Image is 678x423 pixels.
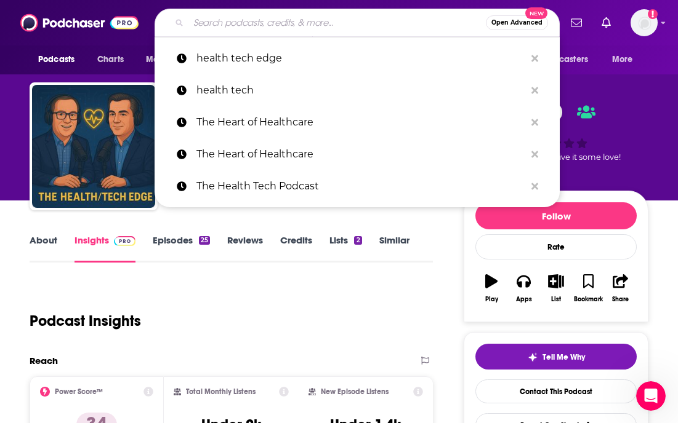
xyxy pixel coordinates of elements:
img: User Profile [631,9,658,36]
a: Episodes25 [153,234,210,263]
img: The Health/Tech Edge [32,85,155,208]
a: health tech [155,74,560,106]
button: tell me why sparkleTell Me Why [475,344,637,370]
a: Similar [379,234,410,263]
button: open menu [137,48,206,71]
span: Logged in as weareheadstart [631,9,658,36]
a: Contact This Podcast [475,379,637,403]
img: Podchaser Pro [114,236,135,246]
span: More [612,51,633,68]
div: Apps [516,296,532,303]
img: tell me why sparkle [528,352,538,362]
h2: Total Monthly Listens [186,387,256,396]
span: Charts [97,51,124,68]
button: Apps [507,266,539,310]
div: Rate [475,234,637,259]
a: InsightsPodchaser Pro [75,234,135,263]
span: Tell Me Why [543,352,585,362]
p: The Heart of Healthcare [196,106,525,138]
button: open menu [603,48,648,71]
h1: Podcast Insights [30,312,141,330]
h2: Reach [30,355,58,366]
a: Credits [280,234,312,263]
a: Reviews [227,234,263,263]
h2: New Episode Listens [321,387,389,396]
input: Search podcasts, credits, & more... [188,13,486,33]
a: About [30,234,57,263]
span: Podcasts [38,51,75,68]
span: New [525,7,547,19]
div: 25 [199,236,210,245]
div: Bookmark [574,296,603,303]
div: List [551,296,561,303]
button: Play [475,266,507,310]
a: The Health Tech Podcast [155,170,560,202]
p: health tech [196,74,525,106]
p: The Health Tech Podcast [196,170,525,202]
iframe: Intercom live chat [636,381,666,411]
a: Lists2 [329,234,361,263]
img: Podchaser - Follow, Share and Rate Podcasts [20,11,139,34]
a: health tech edge [155,42,560,74]
button: open menu [30,48,91,71]
button: Show profile menu [631,9,658,36]
h2: Power Score™ [55,387,103,396]
button: Share [605,266,637,310]
a: The Heart of Healthcare [155,138,560,170]
button: Bookmark [572,266,604,310]
p: The Heart of Healthcare [196,138,525,170]
div: Play [485,296,498,303]
div: Share [612,296,629,303]
button: List [540,266,572,310]
a: Show notifications dropdown [566,12,587,33]
div: Search podcasts, credits, & more... [155,9,560,37]
button: Follow [475,202,637,229]
a: Show notifications dropdown [597,12,616,33]
a: The Heart of Healthcare [155,106,560,138]
span: Open Advanced [491,20,543,26]
span: Monitoring [146,51,190,68]
button: Open AdvancedNew [486,15,548,30]
div: 2 [354,236,361,245]
svg: Add a profile image [648,9,658,19]
button: open menu [521,48,606,71]
a: Charts [89,48,131,71]
p: health tech edge [196,42,525,74]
